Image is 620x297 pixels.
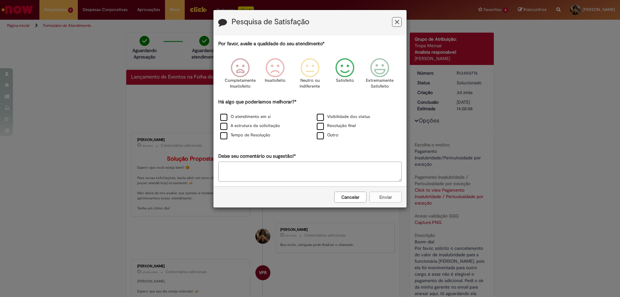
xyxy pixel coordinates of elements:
p: Extremamente Satisfeito [366,78,394,90]
div: Há algo que poderíamos melhorar?* [218,99,402,140]
div: Insatisfeito [259,53,292,98]
label: Tempo de Resolução [220,132,270,138]
label: O atendimento em si [220,114,271,120]
label: A estrutura da solicitação [220,123,280,129]
label: Resolução final [317,123,356,129]
div: Extremamente Satisfeito [363,53,396,98]
label: Deixe seu comentário ou sugestão!* [218,153,296,160]
p: Neutro ou indiferente [298,78,322,90]
label: Por favor, avalie a qualidade do seu atendimento* [218,40,325,47]
div: Satisfeito [328,53,361,98]
div: Completamente Insatisfeito [223,53,256,98]
button: Cancelar [334,192,367,203]
div: Neutro ou indiferente [294,53,326,98]
p: Satisfeito [336,78,354,84]
label: Pesquisa de Satisfação [232,18,309,26]
label: Visibilidade dos status [317,114,370,120]
label: Outro [317,132,338,138]
p: Completamente Insatisfeito [225,78,256,90]
p: Insatisfeito [265,78,285,84]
